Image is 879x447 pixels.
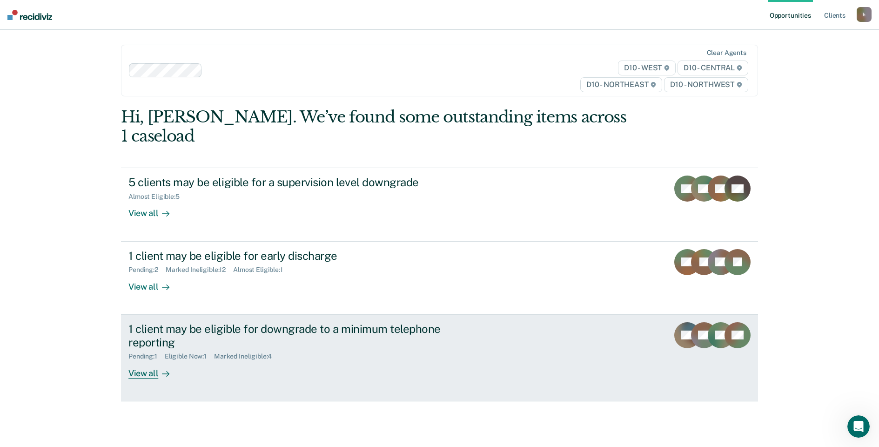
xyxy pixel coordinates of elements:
[128,352,165,360] div: Pending : 1
[121,242,758,315] a: 1 client may be eligible for early dischargePending:2Marked Ineligible:12Almost Eligible:1View all
[128,193,187,201] div: Almost Eligible : 5
[233,266,290,274] div: Almost Eligible : 1
[165,352,214,360] div: Eligible Now : 1
[7,10,52,20] img: Recidiviz
[214,352,279,360] div: Marked Ineligible : 4
[128,322,455,349] div: 1 client may be eligible for downgrade to a minimum telephone reporting
[580,77,662,92] span: D10 - NORTHEAST
[166,266,233,274] div: Marked Ineligible : 12
[128,249,455,263] div: 1 client may be eligible for early discharge
[128,201,181,219] div: View all
[707,49,746,57] div: Clear agents
[128,360,181,379] div: View all
[847,415,870,438] iframe: Intercom live chat
[128,176,455,189] div: 5 clients may be eligible for a supervision level downgrade
[128,274,181,292] div: View all
[857,7,872,22] button: h
[678,61,748,75] span: D10 - CENTRAL
[121,315,758,401] a: 1 client may be eligible for downgrade to a minimum telephone reportingPending:1Eligible Now:1Mar...
[121,168,758,241] a: 5 clients may be eligible for a supervision level downgradeAlmost Eligible:5View all
[664,77,748,92] span: D10 - NORTHWEST
[128,266,166,274] div: Pending : 2
[618,61,676,75] span: D10 - WEST
[121,108,631,146] div: Hi, [PERSON_NAME]. We’ve found some outstanding items across 1 caseload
